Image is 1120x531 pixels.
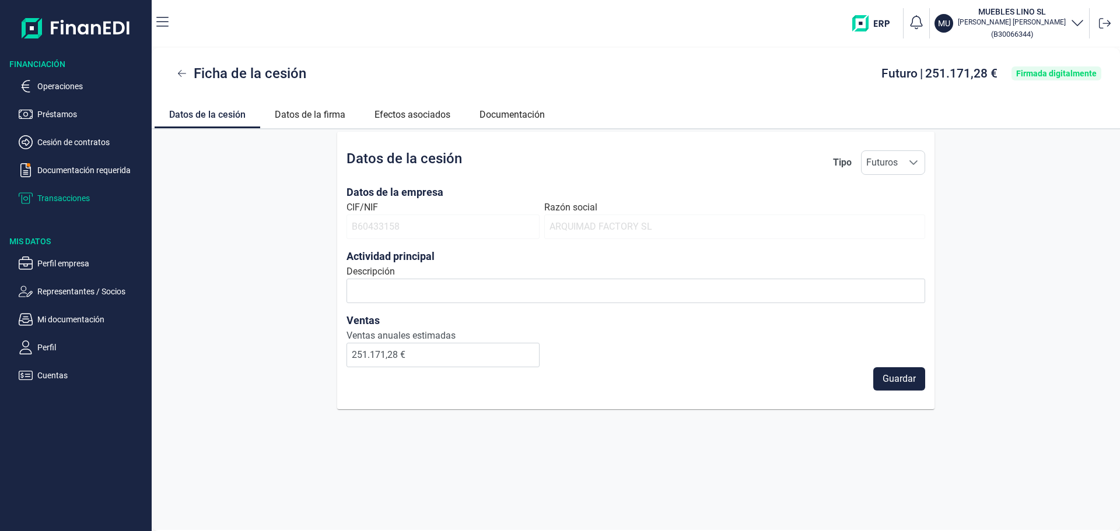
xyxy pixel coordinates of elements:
[19,368,147,382] button: Cuentas
[37,284,147,298] p: Representantes / Socios
[346,329,540,343] label: Ventas anuales estimadas
[873,367,925,391] button: Guardar
[852,15,898,31] img: erp
[902,151,925,174] div: Seleccione una opción
[37,135,147,149] p: Cesión de contratos
[19,163,147,177] button: Documentación requerida
[1016,69,1097,78] div: Firmada digitalmente
[19,135,147,149] button: Cesión de contratos
[862,151,902,174] span: Futuros
[346,184,925,201] h3: Datos de la empresa
[37,312,147,326] p: Mi documentación
[833,156,852,170] div: Tipo
[346,312,540,329] h3: Ventas
[37,79,147,93] p: Operaciones
[19,284,147,298] button: Representantes / Socios
[19,340,147,354] button: Perfil
[938,17,950,29] p: MU
[925,66,998,80] span: 251.171,28 €
[465,99,559,127] a: Documentación
[155,99,260,126] a: Datos de la cesión
[22,9,131,47] img: Logo de aplicación
[19,191,147,205] button: Transacciones
[37,340,147,354] p: Perfil
[883,372,916,386] span: Guardar
[881,68,998,79] div: |
[19,79,147,93] button: Operaciones
[19,312,147,326] button: Mi documentación
[881,66,918,80] span: Futuro
[37,368,147,382] p: Cuentas
[37,191,147,205] p: Transacciones
[346,150,462,175] h2: Datos de la cesión
[991,30,1033,38] small: Copiar cif
[37,107,147,121] p: Préstamos
[935,6,1084,41] button: MUMUEBLES LINO SL[PERSON_NAME] [PERSON_NAME](B30066344)
[346,265,395,279] label: Descripción
[194,63,306,84] span: Ficha de la cesión
[346,248,925,265] h3: Actividad principal
[544,201,597,214] label: Razón social
[19,256,147,270] button: Perfil empresa
[37,163,147,177] p: Documentación requerida
[19,107,147,121] button: Préstamos
[260,99,360,127] a: Datos de la firma
[346,343,540,367] input: 0,00€
[958,6,1066,17] h3: MUEBLES LINO SL
[360,99,465,127] a: Efectos asociados
[37,256,147,270] p: Perfil empresa
[346,201,378,214] label: CIF/NIF
[958,17,1066,27] p: [PERSON_NAME] [PERSON_NAME]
